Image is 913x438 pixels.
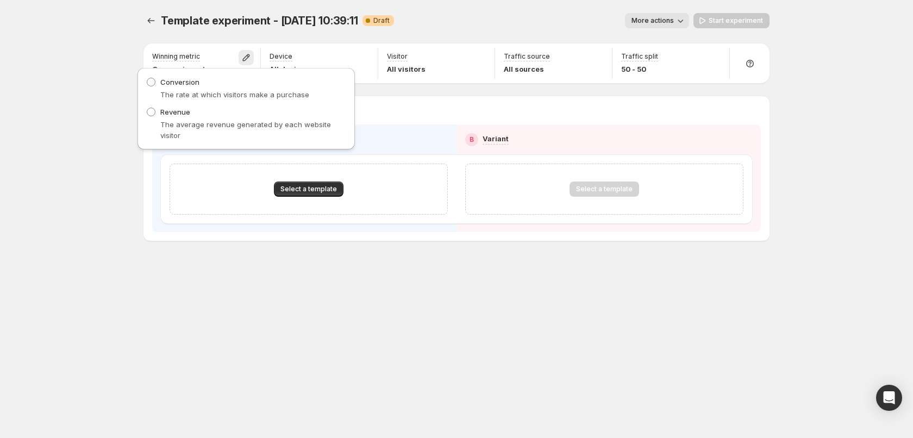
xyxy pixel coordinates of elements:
p: Device [270,52,292,61]
button: Select a template [274,182,343,197]
p: Choose template to test from your store [152,105,761,116]
button: More actions [625,13,689,28]
p: All sources [504,64,550,74]
p: Winning metric [152,52,200,61]
h2: B [470,135,474,144]
button: Experiments [143,13,159,28]
span: Template experiment - [DATE] 10:39:11 [161,14,358,27]
p: All visitors [387,64,426,74]
span: Revenue [160,108,190,116]
p: All devices [270,64,309,74]
p: Traffic source [504,52,550,61]
p: Traffic split [621,52,658,61]
p: Variant [483,133,509,144]
p: 50 - 50 [621,64,658,74]
p: The rate at which visitors make a purchase [160,89,346,100]
p: Conversion rate [152,64,210,74]
span: Draft [373,16,390,25]
p: Visitor [387,52,408,61]
span: More actions [631,16,674,25]
div: Open Intercom Messenger [876,385,902,411]
span: Select a template [280,185,337,193]
span: Conversion [160,78,199,86]
p: The average revenue generated by each website visitor [160,119,346,141]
